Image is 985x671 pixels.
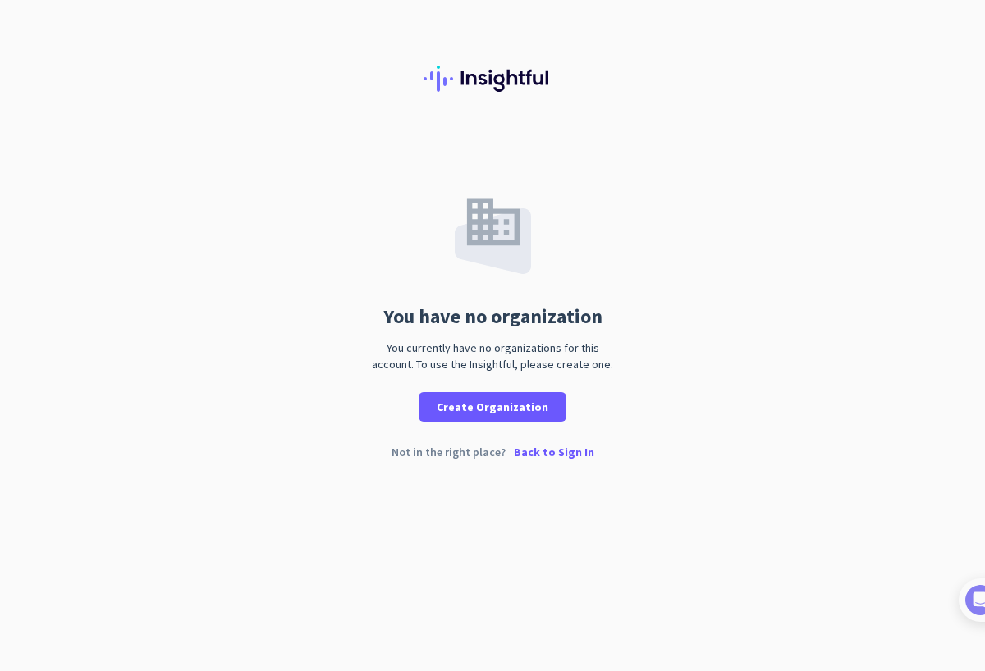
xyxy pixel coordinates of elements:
div: You have no organization [383,307,602,326]
p: Back to Sign In [514,446,594,458]
div: You currently have no organizations for this account. To use the Insightful, please create one. [365,340,620,372]
img: Insightful [424,66,561,92]
button: Create Organization [419,392,566,422]
span: Create Organization [437,399,548,415]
